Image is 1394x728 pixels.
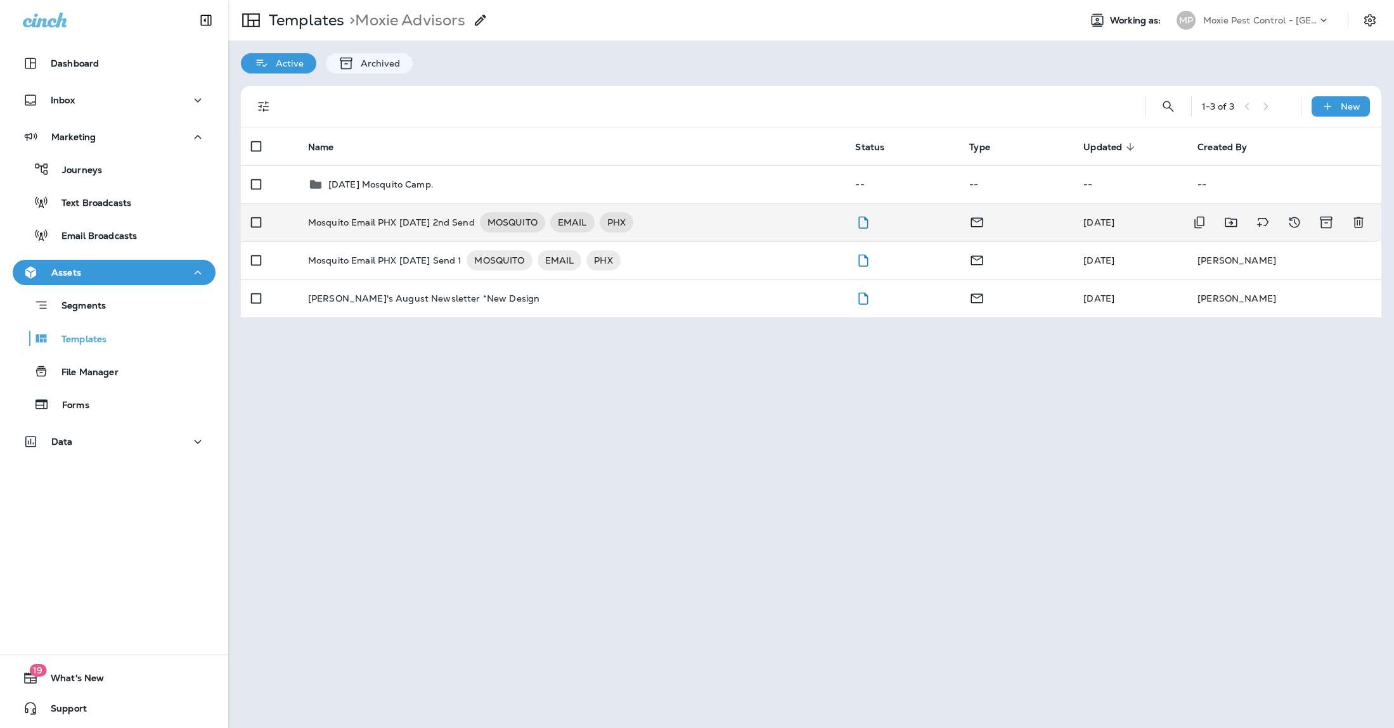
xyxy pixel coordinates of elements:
[1073,165,1187,203] td: --
[269,58,304,68] p: Active
[29,664,46,677] span: 19
[855,142,884,153] span: Status
[969,291,984,303] span: Email
[49,367,119,379] p: File Manager
[586,254,620,267] span: PHX
[1218,210,1244,235] button: Move to folder
[538,254,582,267] span: EMAIL
[1187,279,1381,317] td: [PERSON_NAME]
[13,189,216,215] button: Text Broadcasts
[1156,94,1181,119] button: Search Templates
[845,165,959,203] td: --
[308,212,475,233] p: Mosquito Email PHX [DATE] 2nd Send
[13,87,216,113] button: Inbox
[344,11,465,30] p: Moxie Advisors
[13,260,216,285] button: Assets
[480,216,545,229] span: MOSQUITO
[13,665,216,691] button: 19What's New
[467,250,532,271] div: MOSQUITO
[855,291,871,303] span: Draft
[49,165,102,177] p: Journeys
[49,231,137,243] p: Email Broadcasts
[480,212,545,233] div: MOSQUITO
[855,141,901,153] span: Status
[308,142,334,153] span: Name
[1203,15,1317,25] p: Moxie Pest Control - [GEOGRAPHIC_DATA]
[855,253,871,265] span: Draft
[308,250,461,271] p: Mosquito Email PHX [DATE] Send 1
[1202,101,1234,112] div: 1 - 3 of 3
[855,215,871,227] span: Draft
[13,291,216,319] button: Segments
[38,673,104,688] span: What's New
[1177,11,1196,30] div: MP
[49,198,131,210] p: Text Broadcasts
[51,132,96,142] p: Marketing
[1187,210,1212,235] button: Duplicate
[1110,15,1164,26] span: Working as:
[13,391,216,418] button: Forms
[586,250,620,271] div: PHX
[188,8,224,33] button: Collapse Sidebar
[1346,210,1371,235] button: Delete
[969,142,990,153] span: Type
[600,216,633,229] span: PHX
[1250,210,1275,235] button: Add tags
[49,300,106,313] p: Segments
[13,124,216,150] button: Marketing
[51,437,73,447] p: Data
[1083,142,1122,153] span: Updated
[13,51,216,76] button: Dashboard
[13,696,216,721] button: Support
[969,141,1007,153] span: Type
[49,400,89,412] p: Forms
[1282,210,1307,235] button: View Changelog
[354,58,400,68] p: Archived
[1359,9,1381,32] button: Settings
[1197,141,1263,153] span: Created By
[49,334,106,346] p: Templates
[1187,165,1381,203] td: --
[1341,101,1360,112] p: New
[51,58,99,68] p: Dashboard
[969,253,984,265] span: Email
[1083,141,1139,153] span: Updated
[13,429,216,454] button: Data
[467,254,532,267] span: MOSQUITO
[1187,241,1381,279] td: [PERSON_NAME]
[308,141,351,153] span: Name
[264,11,344,30] p: Templates
[600,212,633,233] div: PHX
[550,216,595,229] span: EMAIL
[51,95,75,105] p: Inbox
[1197,142,1247,153] span: Created By
[13,222,216,248] button: Email Broadcasts
[959,165,1073,203] td: --
[308,293,539,303] p: [PERSON_NAME]'s August Newsletter *New Design
[38,703,87,718] span: Support
[51,267,81,278] p: Assets
[13,156,216,182] button: Journeys
[328,179,434,189] p: [DATE] Mosquito Camp.
[969,215,984,227] span: Email
[1083,293,1114,304] span: Shannon Davis
[538,250,582,271] div: EMAIL
[1083,217,1114,228] span: Danielle Russell
[13,358,216,385] button: File Manager
[1083,255,1114,266] span: Shannon Davis
[13,325,216,352] button: Templates
[1313,210,1339,235] button: Archive
[251,94,276,119] button: Filters
[550,212,595,233] div: EMAIL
